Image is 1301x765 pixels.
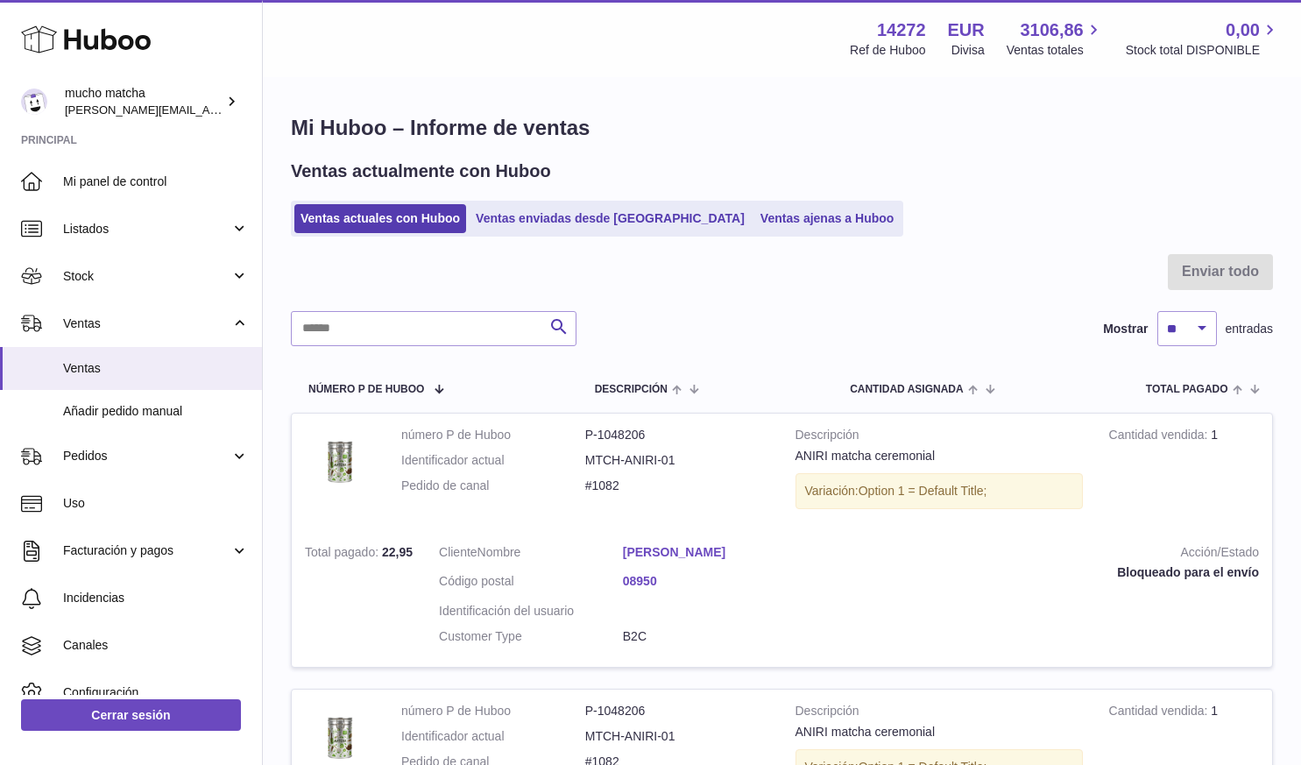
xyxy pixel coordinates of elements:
[1226,321,1273,337] span: entradas
[439,628,623,645] dt: Customer Type
[1007,18,1104,59] a: 3106,86 Ventas totales
[65,103,351,117] span: [PERSON_NAME][EMAIL_ADDRESS][DOMAIN_NAME]
[21,699,241,731] a: Cerrar sesión
[308,384,424,395] span: número P de Huboo
[63,315,230,332] span: Ventas
[585,427,769,443] dd: P-1048206
[63,221,230,237] span: Listados
[1226,18,1260,42] span: 0,00
[439,603,623,620] dt: Identificación del usuario
[470,204,751,233] a: Ventas enviadas desde [GEOGRAPHIC_DATA]
[401,427,585,443] dt: número P de Huboo
[294,204,466,233] a: Ventas actuales con Huboo
[382,545,413,559] span: 22,95
[305,545,382,563] strong: Total pagado
[1126,42,1280,59] span: Stock total DISPONIBLE
[401,703,585,719] dt: número P de Huboo
[1103,321,1148,337] label: Mostrar
[623,573,807,590] a: 08950
[877,18,926,42] strong: 14272
[833,564,1259,581] div: Bloqueado para el envío
[595,384,668,395] span: Descripción
[65,85,223,118] div: mucho matcha
[850,42,925,59] div: Ref de Huboo
[850,384,964,395] span: Cantidad ASIGNADA
[63,495,249,512] span: Uso
[585,703,769,719] dd: P-1048206
[623,544,807,561] a: [PERSON_NAME]
[948,18,985,42] strong: EUR
[439,544,623,565] dt: Nombre
[623,628,807,645] dd: B2C
[1109,704,1212,722] strong: Cantidad vendida
[795,427,1083,448] strong: Descripción
[833,544,1259,565] strong: Acción/Estado
[63,174,249,190] span: Mi panel de control
[585,452,769,469] dd: MTCH-ANIRI-01
[63,360,249,377] span: Ventas
[291,159,551,183] h2: Ventas actualmente con Huboo
[401,728,585,745] dt: Identificador actual
[63,590,249,606] span: Incidencias
[401,478,585,494] dt: Pedido de canal
[63,448,230,464] span: Pedidos
[21,89,47,115] img: irina.muchomatcha@gmail.com
[795,448,1083,464] div: ANIRI matcha ceremonial
[585,728,769,745] dd: MTCH-ANIRI-01
[63,637,249,654] span: Canales
[1007,42,1104,59] span: Ventas totales
[585,478,769,494] dd: #1082
[754,204,901,233] a: Ventas ajenas a Huboo
[1126,18,1280,59] a: 0,00 Stock total DISPONIBLE
[63,542,230,559] span: Facturación y pagos
[1020,18,1083,42] span: 3106,86
[1109,428,1212,446] strong: Cantidad vendida
[1096,414,1272,531] td: 1
[401,452,585,469] dt: Identificador actual
[795,703,1083,724] strong: Descripción
[291,114,1273,142] h1: Mi Huboo – Informe de ventas
[859,484,987,498] span: Option 1 = Default Title;
[1146,384,1228,395] span: Total pagado
[305,427,375,497] img: 61B9P0s4iFL-removebg-preview.png
[951,42,985,59] div: Divisa
[795,473,1083,509] div: Variación:
[795,724,1083,740] div: ANIRI matcha ceremonial
[63,403,249,420] span: Añadir pedido manual
[63,684,249,701] span: Configuración
[63,268,230,285] span: Stock
[439,545,477,559] span: Cliente
[439,573,623,594] dt: Código postal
